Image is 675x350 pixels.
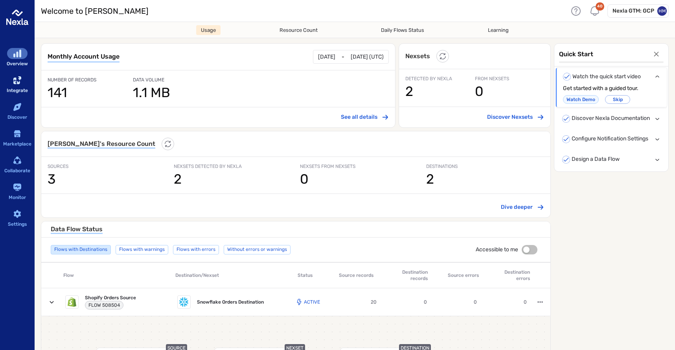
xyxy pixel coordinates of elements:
p: [DATE] [318,52,335,62]
div: Notifications [589,5,601,17]
span: Snowflake Orders Destination [197,299,264,305]
div: Source errors [448,272,479,278]
h1: 141 [48,85,133,101]
div: Integrate [7,87,28,95]
div: chip-with-copy [85,301,123,309]
div: table-td-row [433,288,483,316]
span: NEXSETS DETECTED BY NEXLA [174,163,292,169]
span: Resource Count [280,27,318,33]
div: table-td-row [59,288,171,316]
button: See all details [338,110,392,124]
span: Usage [201,27,216,33]
div: Snowflake [177,295,191,309]
h1: 2 [405,84,475,99]
a: Integrate [5,74,30,96]
span: Shopify Orders Source [85,295,136,301]
span: DETECTED BY NEXLA [405,76,475,82]
h1: 0 [475,84,544,99]
h1: 3 [48,171,166,187]
div: Destination errors [491,269,530,282]
a: Settings [5,208,30,230]
div: Get started with a guided tour. [557,85,667,92]
div: Discover [7,113,27,122]
span: Watch the quick start video [572,73,641,81]
img: Snowflake [179,297,189,307]
div: Destination/Nexset [175,272,219,278]
div: Flows with errors [173,245,219,254]
span: Flows with Destinations [51,244,110,255]
h6: Nexsets [405,52,430,60]
span: FROM NEXSETS [475,76,544,82]
div: Design a Data Flow [556,151,667,168]
span: Learning [488,27,509,33]
span: NEXSETS FROM NEXSETS [300,163,418,169]
button: Dive deeper [498,200,547,214]
div: Flow [60,271,77,280]
h6: Data Flow Status [51,225,103,233]
a: Watch Demo [563,95,599,104]
a: Discover [5,101,30,123]
div: Help [570,5,582,17]
div: Discover Nexla Documentation [556,110,667,127]
div: Configure Notification Settings [556,131,667,148]
div: Flows with Destinations [51,245,111,254]
div: Without errors or warnings [224,245,291,254]
a: Marketplace [5,127,30,149]
div: table-td-row [333,288,383,316]
h3: Welcome to [PERSON_NAME] [41,6,149,16]
h1: 1.1 MB [133,85,218,101]
h1: 2 [426,171,544,187]
div: Marketplace [3,140,31,148]
span: FLOW 508504 [88,302,120,308]
h6: Nexla GTM: GCP [612,7,654,15]
div: - [313,50,388,63]
span: Design a Data Flow [572,156,620,164]
button: Discover Nexsets [484,110,547,124]
span: Without errors or warnings [224,244,290,255]
div: Destination records [389,269,428,282]
h1: 2 [174,171,292,187]
div: Flows with warnings [116,245,168,254]
div: Overview [7,60,28,68]
p: [DATE] (UTC) [351,52,384,62]
h6: [PERSON_NAME] 's Resource Count [48,140,155,148]
span: Discover Nexla Documentation [572,115,650,123]
div: table-td-row [283,288,333,316]
span: Monthly Account Usage [48,53,120,60]
img: Snowflake [67,297,77,307]
button: Skip [605,95,630,104]
p: Active [304,300,320,304]
a: Monitor [5,181,30,203]
div: table-td-row [483,288,533,316]
img: logo [6,6,28,28]
button: expand row [44,295,59,309]
div: Monitor [9,193,26,202]
a: Overview [5,47,30,69]
div: Status [294,271,316,280]
div: Source records [336,271,377,280]
div: local-table-inner-cotainer [41,262,550,288]
span: Accessible to me [476,246,518,254]
div: Snowflake [65,295,79,309]
span: DESTINATIONS [426,163,544,169]
span: SOURCES [48,163,166,169]
div: 40 [596,2,604,11]
div: Collaborate [4,167,30,175]
span: DATA VOLUME [133,77,218,83]
a: Collaborate [5,154,30,176]
div: HM [657,6,667,16]
span: Daily Flows Status [381,27,424,33]
span: Quick Start [559,50,593,58]
span: Flows with errors [173,244,219,255]
span: NUMBER OF RECORDS [48,77,133,83]
div: table-td-row [171,288,283,316]
div: Settings [8,220,27,228]
div: table-td-row [383,288,433,316]
h1: 0 [300,171,418,187]
span: Flows with warnings [116,244,168,255]
div: Watch the quick start video [557,68,667,85]
span: Configure Notification Settings [572,135,648,143]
